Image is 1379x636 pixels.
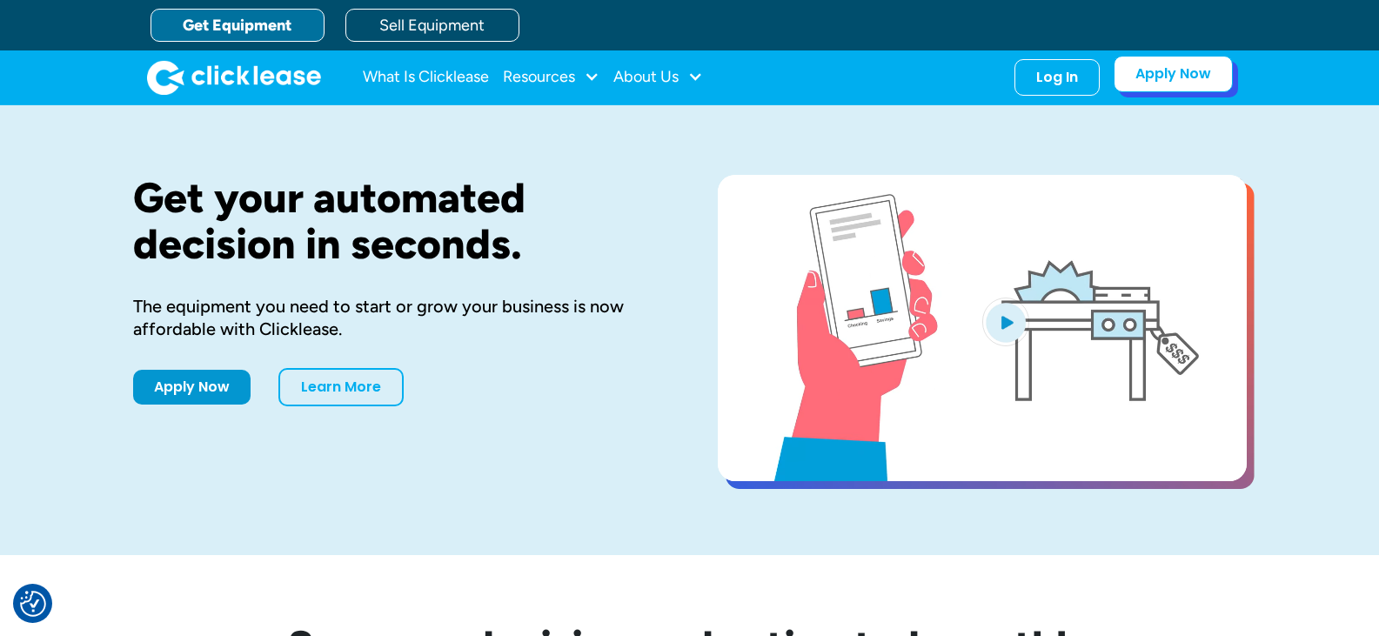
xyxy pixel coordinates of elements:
div: Log In [1036,69,1078,86]
a: Apply Now [1114,56,1233,92]
div: Resources [503,60,599,95]
a: Learn More [278,368,404,406]
img: Revisit consent button [20,591,46,617]
button: Consent Preferences [20,591,46,617]
a: Get Equipment [151,9,325,42]
img: Clicklease logo [147,60,321,95]
a: Sell Equipment [345,9,519,42]
div: The equipment you need to start or grow your business is now affordable with Clicklease. [133,295,662,340]
a: home [147,60,321,95]
img: Blue play button logo on a light blue circular background [982,298,1029,346]
h1: Get your automated decision in seconds. [133,175,662,267]
a: open lightbox [718,175,1247,481]
a: What Is Clicklease [363,60,489,95]
a: Apply Now [133,370,251,405]
div: About Us [613,60,703,95]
